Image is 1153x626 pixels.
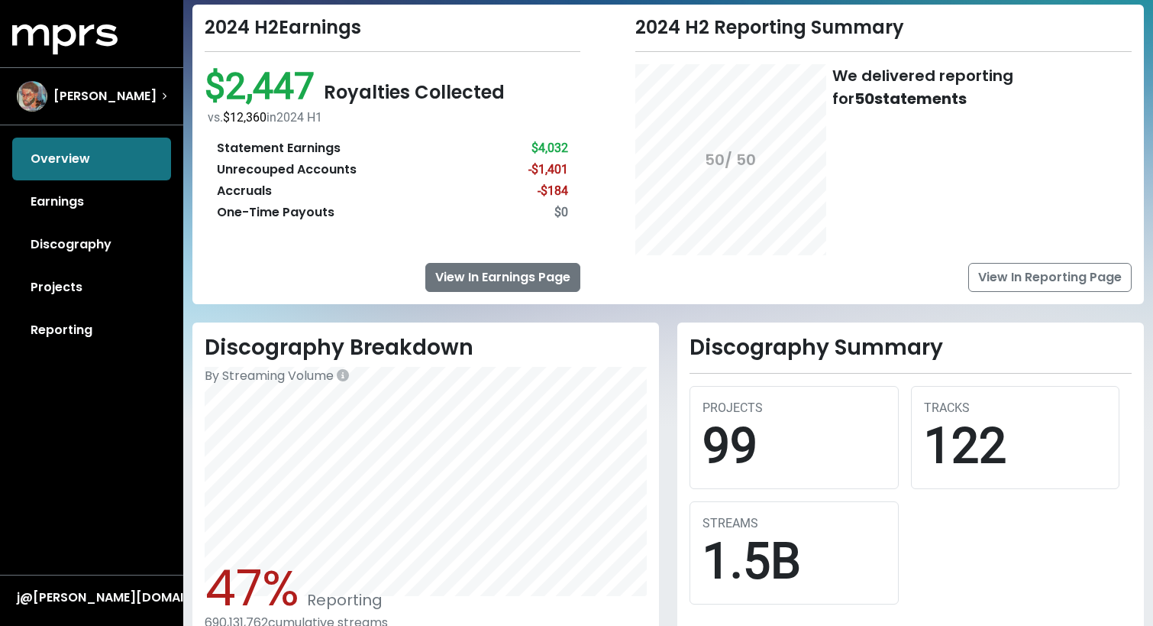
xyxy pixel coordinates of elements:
[968,263,1132,292] a: View In Reporting Page
[17,589,166,607] div: j@[PERSON_NAME][DOMAIN_NAME]
[702,514,886,533] div: STREAMS
[702,399,886,417] div: PROJECTS
[690,335,1132,361] h2: Discography Summary
[702,417,886,476] div: 99
[205,554,299,622] span: 47%
[702,533,886,592] div: 1.5B
[12,266,171,309] a: Projects
[635,17,1132,39] div: 2024 H2 Reporting Summary
[217,139,341,157] div: Statement Earnings
[53,87,157,105] span: [PERSON_NAME]
[554,203,568,222] div: $0
[205,17,580,39] div: 2024 H2 Earnings
[217,161,357,179] div: Unrecouped Accounts
[12,223,171,266] a: Discography
[223,110,266,125] span: $12,360
[12,180,171,223] a: Earnings
[12,588,171,608] button: j@[PERSON_NAME][DOMAIN_NAME]
[854,88,967,109] b: 50 statements
[12,30,118,47] a: mprs logo
[924,417,1107,476] div: 122
[528,161,568,179] div: -$1,401
[299,589,383,611] span: Reporting
[425,263,580,292] a: View In Earnings Page
[12,309,171,352] a: Reporting
[17,81,47,112] img: The selected account / producer
[205,367,334,384] span: By Streaming Volume
[832,64,1132,110] div: We delivered reporting for
[205,64,324,108] span: $2,447
[205,335,647,361] h2: Discography Breakdown
[217,203,334,222] div: One-Time Payouts
[538,182,568,200] div: -$184
[217,182,272,200] div: Accruals
[324,79,505,105] span: Royalties Collected
[924,399,1107,417] div: TRACKS
[531,139,568,157] div: $4,032
[208,109,580,127] div: vs. in 2024 H1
